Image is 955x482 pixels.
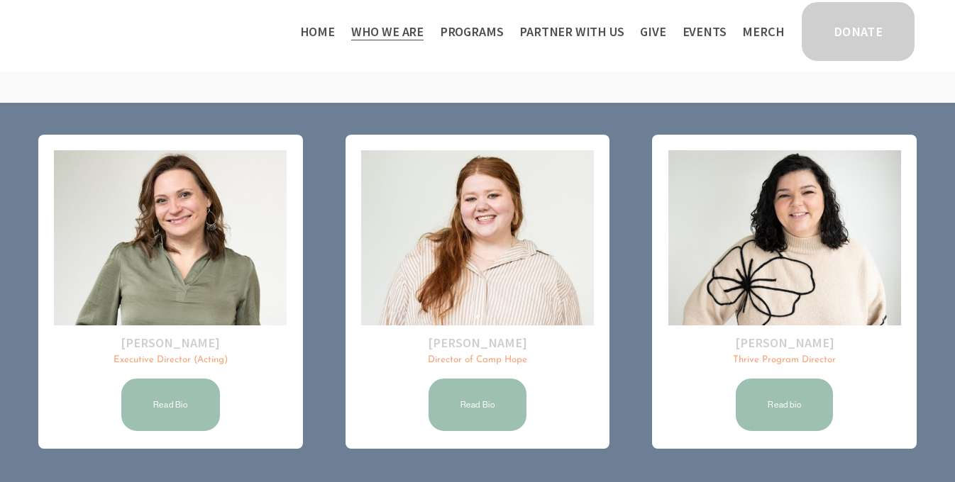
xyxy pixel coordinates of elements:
[54,354,287,367] p: Executive Director (Acting)
[668,335,901,352] h2: [PERSON_NAME]
[683,20,727,43] a: Events
[361,354,594,367] p: Director of Camp Hope
[640,20,666,43] a: Give
[668,354,901,367] p: Thrive Program Director
[440,21,504,42] span: Programs
[519,20,624,43] a: folder dropdown
[426,376,529,433] a: Read Bio
[351,20,424,43] a: folder dropdown
[519,21,624,42] span: Partner With Us
[440,20,504,43] a: folder dropdown
[742,20,784,43] a: Merch
[54,335,287,352] h2: [PERSON_NAME]
[361,335,594,352] h2: [PERSON_NAME]
[119,376,222,433] a: Read Bio
[300,20,335,43] a: Home
[734,376,835,433] a: Read bio
[351,21,424,42] span: Who We Are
